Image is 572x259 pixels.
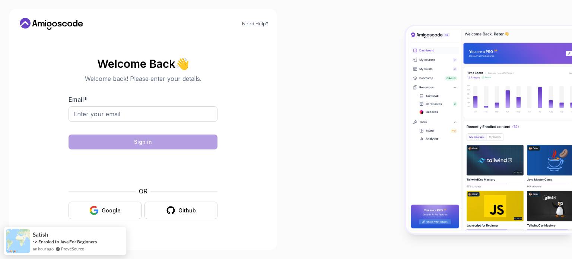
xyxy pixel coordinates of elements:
[175,58,189,70] span: 👋
[33,246,54,252] span: an hour ago
[406,26,572,233] img: Amigoscode Dashboard
[134,138,152,146] div: Sign in
[178,207,196,214] div: Github
[38,239,97,244] a: Enroled to Java For Beginners
[87,154,199,182] iframe: Widget containing checkbox for hCaptcha security challenge
[69,58,217,70] h2: Welcome Back
[102,207,121,214] div: Google
[6,229,30,253] img: provesource social proof notification image
[61,246,84,252] a: ProveSource
[33,239,38,244] span: ->
[139,187,147,196] p: OR
[18,18,85,30] a: Home link
[33,231,48,238] span: satish
[69,96,87,103] label: Email *
[69,74,217,83] p: Welcome back! Please enter your details.
[242,21,268,27] a: Need Help?
[69,202,142,219] button: Google
[69,135,217,149] button: Sign in
[69,106,217,122] input: Enter your email
[144,202,217,219] button: Github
